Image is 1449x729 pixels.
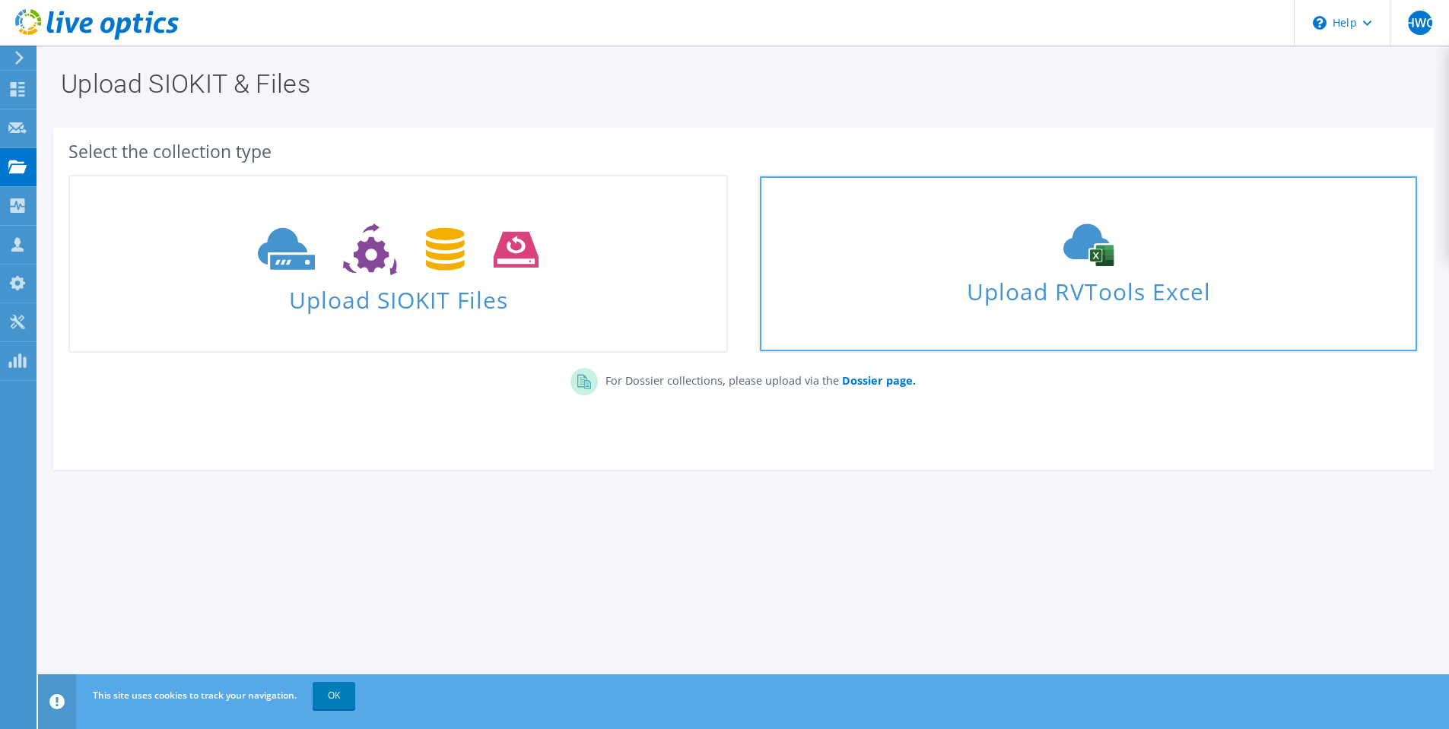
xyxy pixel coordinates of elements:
h1: Upload SIOKIT & Files [61,71,1419,97]
div: Select the collection type [68,143,1419,160]
a: OK [313,682,355,709]
a: Dossier page. [839,373,916,388]
a: Upload SIOKIT Files [68,175,728,353]
span: This site uses cookies to track your navigation. [93,689,297,702]
svg: \n [1313,16,1327,30]
a: Upload RVTools Excel [758,175,1418,353]
span: Upload RVTools Excel [760,271,1416,304]
span: Upload SIOKIT Files [70,279,726,312]
p: For Dossier collections, please upload via the [598,368,916,389]
b: Dossier page. [842,373,916,388]
span: HWC [1408,11,1432,35]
